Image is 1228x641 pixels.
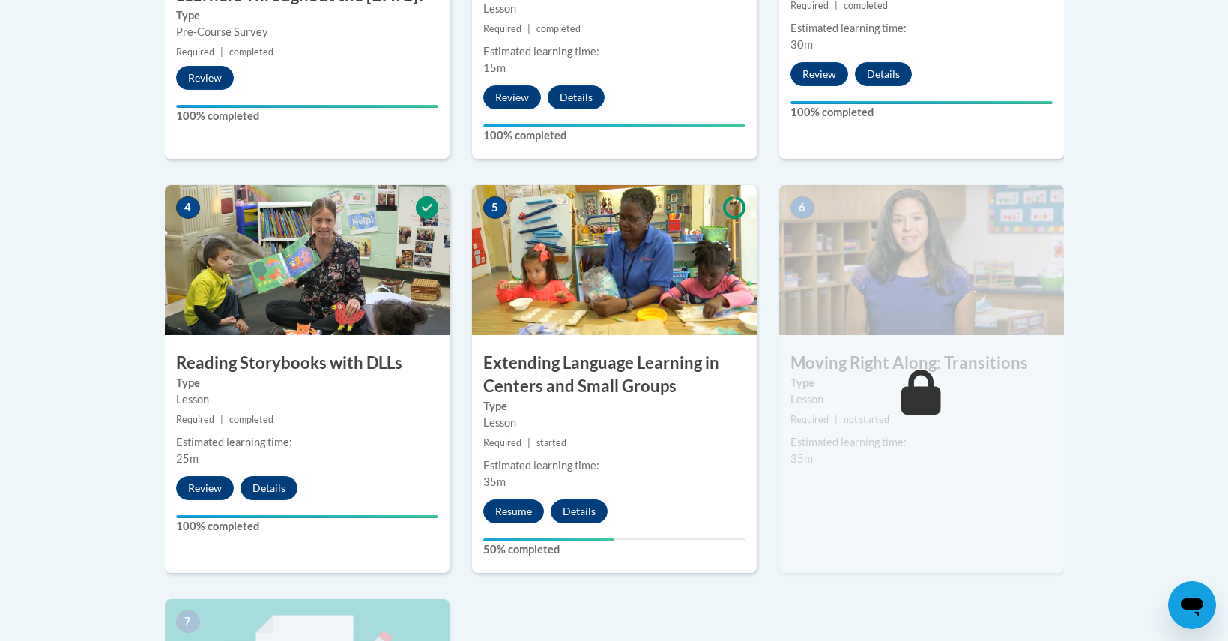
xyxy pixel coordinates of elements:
div: Your progress [176,105,438,108]
div: Lesson [483,1,745,17]
span: 30m [790,38,813,51]
span: started [536,437,566,448]
img: Course Image [472,185,757,335]
div: Estimated learning time: [790,20,1053,37]
label: Type [483,398,745,415]
label: 100% completed [176,108,438,124]
div: Lesson [790,391,1053,408]
h3: Reading Storybooks with DLLs [165,352,450,375]
div: Lesson [176,391,438,408]
button: Review [176,66,234,90]
span: Required [790,414,829,425]
span: | [220,414,223,425]
div: Estimated learning time: [483,43,745,60]
span: completed [229,46,273,58]
div: Estimated learning time: [483,457,745,474]
span: | [220,46,223,58]
button: Review [176,476,234,500]
div: Your progress [483,124,745,127]
div: Estimated learning time: [176,434,438,451]
button: Details [241,476,297,500]
div: Your progress [483,538,614,541]
span: completed [536,23,581,34]
button: Details [548,85,605,109]
button: Details [855,62,912,86]
span: Required [483,23,521,34]
img: Course Image [779,185,1064,335]
button: Details [551,499,608,523]
button: Review [790,62,848,86]
button: Resume [483,499,544,523]
iframe: Button to launch messaging window [1168,581,1216,629]
label: Type [790,375,1053,391]
div: Estimated learning time: [790,434,1053,451]
span: 5 [483,196,507,219]
div: Pre-Course Survey [176,24,438,40]
div: Lesson [483,415,745,431]
span: Required [176,46,214,58]
span: | [527,23,530,34]
label: 50% completed [483,541,745,558]
span: 7 [176,610,200,633]
label: 100% completed [790,104,1053,121]
span: 35m [483,475,506,488]
label: Type [176,7,438,24]
label: Type [176,375,438,391]
label: 100% completed [483,127,745,144]
h3: Extending Language Learning in Centers and Small Groups [472,352,757,398]
label: 100% completed [176,518,438,535]
span: Required [176,414,214,425]
span: 4 [176,196,200,219]
button: Review [483,85,541,109]
span: 15m [483,61,506,74]
span: 25m [176,452,199,465]
div: Your progress [176,515,438,518]
div: Your progress [790,101,1053,104]
img: Course Image [165,185,450,335]
span: Required [483,437,521,448]
span: | [835,414,838,425]
span: 35m [790,452,813,465]
span: 6 [790,196,814,219]
span: | [527,437,530,448]
span: completed [229,414,273,425]
span: not started [844,414,889,425]
h3: Moving Right Along: Transitions [779,352,1064,375]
